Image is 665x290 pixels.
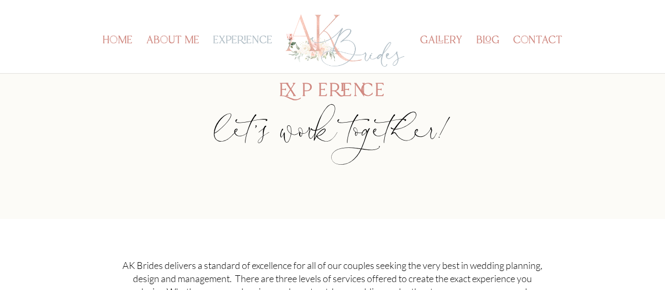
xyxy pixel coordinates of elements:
[420,37,463,73] a: gallery
[103,37,132,73] a: home
[513,37,562,73] a: contact
[284,12,406,70] img: Los Angeles Wedding Planner - AK Brides
[67,82,599,105] h2: Experience
[146,37,199,73] a: about me
[67,105,599,179] p: let’s work together!
[213,37,272,73] a: experience
[476,37,499,73] a: blog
